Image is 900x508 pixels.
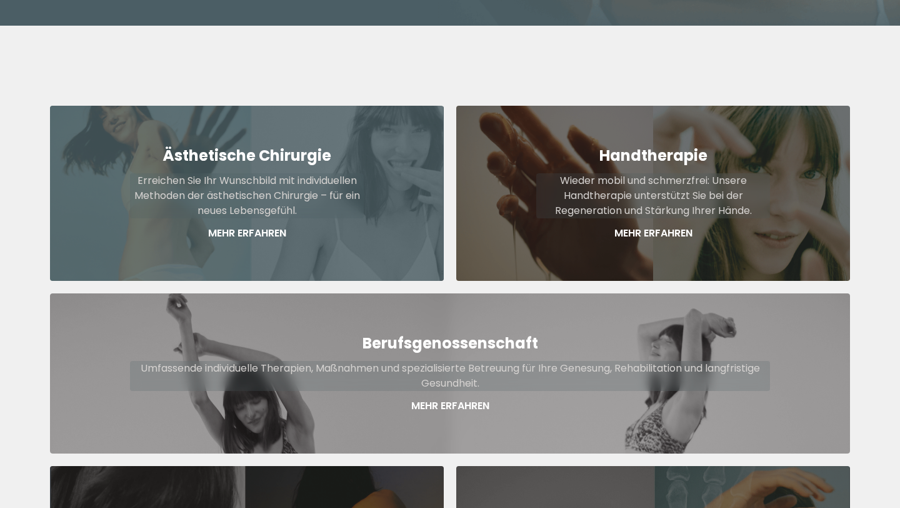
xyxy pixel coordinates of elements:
p: Mehr Erfahren [536,226,770,241]
p: Wieder mobil und schmerzfrei: Unsere Handtherapie unterstützt Sie bei der Regeneration und Stärku... [536,173,770,218]
strong: Berufsgenossenschaft [362,333,538,353]
strong: Ästhetische Chirurgie [162,145,331,166]
p: Umfassende individuelle Therapien, Maßnahmen und spezialisierte Betreuung für Ihre Genesung, Reha... [130,361,770,391]
p: Mehr Erfahren [130,226,364,241]
strong: Handtherapie [599,145,707,166]
p: Erreichen Sie Ihr Wunschbild mit individuellen Methoden der ästhetischen Chirurgie – für ein neue... [130,173,364,218]
a: Ästhetische ChirurgieErreichen Sie Ihr Wunschbild mit individuellen Methoden der ästhetischen Chi... [50,106,444,281]
p: Mehr Erfahren [130,399,770,414]
a: HandtherapieWieder mobil und schmerzfrei: Unsere Handtherapie unterstützt Sie bei der Regeneratio... [456,106,850,281]
a: BerufsgenossenschaftUmfassende individuelle Therapien, Maßnahmen und spezialisierte Betreuung für... [50,293,850,454]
